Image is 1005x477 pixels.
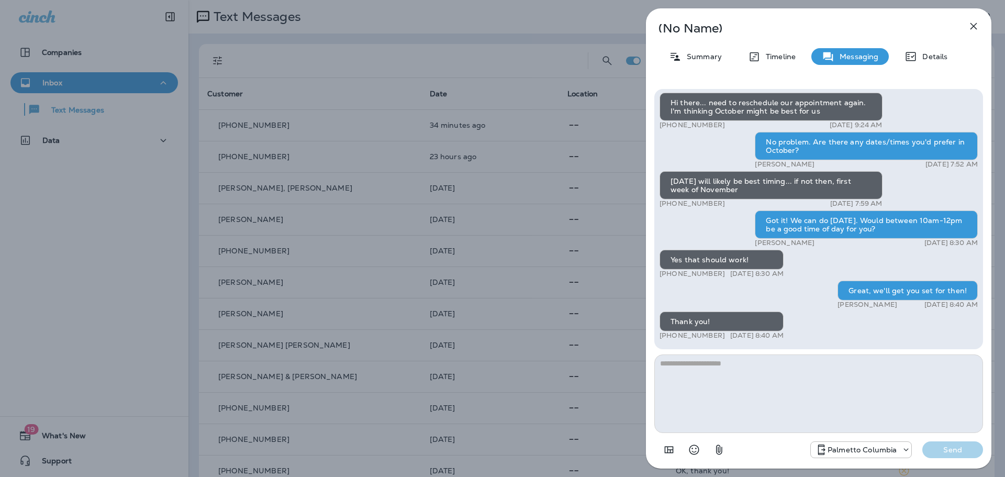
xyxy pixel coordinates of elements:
p: [PERSON_NAME] [755,239,814,247]
div: Thank you! [660,312,784,331]
div: Yes that should work! [660,250,784,270]
p: Palmetto Columbia [828,446,897,454]
p: Messaging [834,52,878,61]
div: +1 (803) 233-5290 [811,443,911,456]
p: [DATE] 7:59 AM [830,199,883,208]
button: Select an emoji [684,439,705,460]
div: Great, we'll get you set for then! [837,281,978,301]
p: Summary [682,52,722,61]
p: (No Name) [658,24,944,32]
p: [DATE] 8:40 AM [924,301,978,309]
p: [DATE] 8:40 AM [730,331,784,340]
p: [PERSON_NAME] [755,160,814,169]
div: No problem. Are there any dates/times you'd prefer in October? [755,132,978,160]
p: [DATE] 8:30 AM [924,239,978,247]
p: [DATE] 9:24 AM [830,121,883,129]
p: [PHONE_NUMBER] [660,121,725,129]
div: Hi there... need to reschedule our appointment again. I'm thinking October might be best for us [660,93,883,121]
p: [PHONE_NUMBER] [660,199,725,208]
button: Add in a premade template [658,439,679,460]
p: [PERSON_NAME] [837,301,897,309]
p: Timeline [761,52,796,61]
p: [DATE] 7:52 AM [925,160,978,169]
p: [PHONE_NUMBER] [660,270,725,278]
div: [DATE] will likely be best timing... if not then, first week of November [660,171,883,199]
p: Details [917,52,947,61]
div: Got it! We can do [DATE]. Would between 10am-12pm be a good time of day for you? [755,210,978,239]
p: [DATE] 8:30 AM [730,270,784,278]
p: [PHONE_NUMBER] [660,331,725,340]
